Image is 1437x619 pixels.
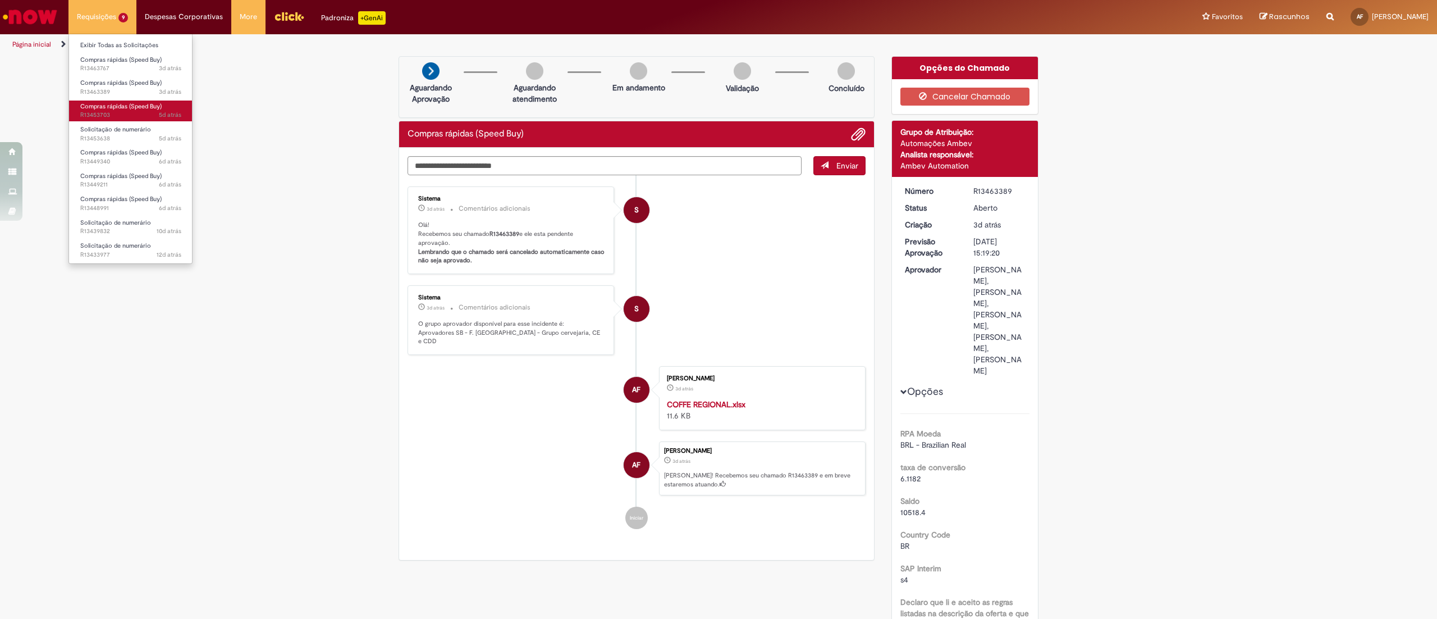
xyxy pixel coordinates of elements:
[80,204,181,213] span: R13448991
[427,304,445,311] time: 29/08/2025 16:19:28
[900,541,909,551] span: BR
[900,507,926,517] span: 10518.4
[900,126,1030,138] div: Grupo de Atribuição:
[69,170,193,191] a: Aberto R13449211 : Compras rápidas (Speed Buy)
[459,303,530,312] small: Comentários adicionais
[973,220,1001,230] time: 29/08/2025 16:19:20
[80,180,181,189] span: R13449211
[672,458,690,465] time: 29/08/2025 16:19:20
[80,64,181,73] span: R13463767
[459,204,530,213] small: Comentários adicionais
[634,295,639,322] span: S
[240,11,257,22] span: More
[726,83,759,94] p: Validação
[69,101,193,121] a: Aberto R13453703 : Compras rápidas (Speed Buy)
[900,563,941,574] b: SAP Interim
[80,251,181,260] span: R13433977
[973,220,1001,230] span: 3d atrás
[672,458,690,465] span: 3d atrás
[159,134,181,143] time: 27/08/2025 16:39:53
[836,161,858,171] span: Enviar
[900,462,965,472] b: taxa de conversão
[145,11,223,22] span: Despesas Corporativas
[321,11,386,25] div: Padroniza
[507,82,562,104] p: Aguardando atendimento
[900,440,966,450] span: BRL - Brazilian Real
[80,102,162,111] span: Compras rápidas (Speed Buy)
[973,219,1026,230] div: 29/08/2025 16:19:20
[418,195,605,202] div: Sistema
[896,264,965,275] dt: Aprovador
[526,62,543,80] img: img-circle-grey.png
[408,156,802,176] textarea: Digite sua mensagem aqui...
[159,111,181,119] span: 5d atrás
[157,251,181,259] span: 12d atrás
[896,219,965,230] dt: Criação
[69,124,193,144] a: Aberto R13453638 : Solicitação de numerário
[973,236,1026,258] div: [DATE] 15:19:20
[634,197,639,224] span: S
[80,88,181,97] span: R13463389
[630,62,647,80] img: img-circle-grey.png
[489,230,519,238] b: R13463389
[896,202,965,213] dt: Status
[159,64,181,72] span: 3d atrás
[973,185,1026,197] div: R13463389
[900,429,941,439] b: RPA Moeda
[973,202,1026,213] div: Aberto
[664,471,859,489] p: [PERSON_NAME]! Recebemos seu chamado R13463389 e em breve estaremos atuando.
[900,530,950,540] b: Country Code
[80,125,151,134] span: Solicitação de numerário
[69,240,193,261] a: Aberto R13433977 : Solicitação de numerário
[69,193,193,214] a: Aberto R13448991 : Compras rápidas (Speed Buy)
[624,452,649,478] div: Anna Paula Rocha De Faria
[418,294,605,301] div: Sistema
[159,180,181,189] span: 6d atrás
[118,13,128,22] span: 9
[427,206,445,212] time: 29/08/2025 16:19:32
[829,83,864,94] p: Concluído
[69,217,193,238] a: Aberto R13439832 : Solicitação de numerário
[900,88,1030,106] button: Cancelar Chamado
[80,79,162,87] span: Compras rápidas (Speed Buy)
[624,296,649,322] div: System
[69,54,193,75] a: Aberto R13463767 : Compras rápidas (Speed Buy)
[667,399,745,409] a: COFFE REGIONAL.xlsx
[157,227,181,235] time: 22/08/2025 13:06:23
[69,147,193,167] a: Aberto R13449340 : Compras rápidas (Speed Buy)
[418,221,605,265] p: Olá! Recebemos seu chamado e ele esta pendente aprovação.
[418,248,606,265] b: Lembrando que o chamado será cancelado automaticamente caso não seja aprovado.
[80,172,162,180] span: Compras rápidas (Speed Buy)
[851,127,866,142] button: Adicionar anexos
[159,204,181,212] span: 6d atrás
[900,138,1030,149] div: Automações Ambev
[900,160,1030,171] div: Ambev Automation
[1372,12,1429,21] span: [PERSON_NAME]
[159,88,181,96] span: 3d atrás
[1357,13,1363,20] span: AF
[80,148,162,157] span: Compras rápidas (Speed Buy)
[675,385,693,392] time: 29/08/2025 16:19:05
[427,206,445,212] span: 3d atrás
[159,157,181,166] time: 26/08/2025 16:05:21
[80,242,151,250] span: Solicitação de numerário
[900,149,1030,160] div: Analista responsável:
[408,129,524,139] h2: Compras rápidas (Speed Buy) Histórico de tíquete
[8,34,950,55] ul: Trilhas de página
[892,57,1038,79] div: Opções do Chamado
[404,82,458,104] p: Aguardando Aprovação
[159,157,181,166] span: 6d atrás
[80,134,181,143] span: R13453638
[12,40,51,49] a: Página inicial
[1,6,59,28] img: ServiceNow
[896,185,965,197] dt: Número
[80,56,162,64] span: Compras rápidas (Speed Buy)
[80,157,181,166] span: R13449340
[422,62,440,80] img: arrow-next.png
[624,197,649,223] div: System
[159,204,181,212] time: 26/08/2025 15:15:55
[664,448,859,454] div: [PERSON_NAME]
[612,82,665,93] p: Em andamento
[408,442,866,495] li: Anna Paula Rocha De Faria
